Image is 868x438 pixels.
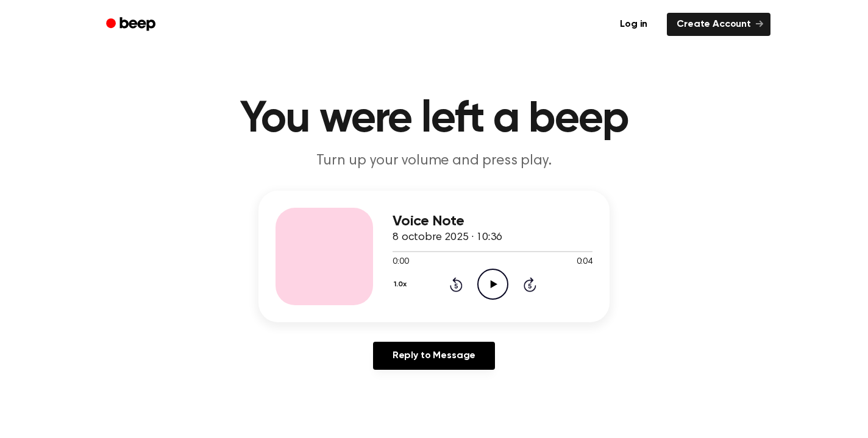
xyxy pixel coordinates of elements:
[393,274,411,295] button: 1.0x
[122,97,746,141] h1: You were left a beep
[393,256,408,269] span: 0:00
[667,13,770,36] a: Create Account
[608,10,660,38] a: Log in
[393,213,592,230] h3: Voice Note
[98,13,166,37] a: Beep
[577,256,592,269] span: 0:04
[373,342,495,370] a: Reply to Message
[393,232,502,243] span: 8 octobre 2025 · 10:36
[200,151,668,171] p: Turn up your volume and press play.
